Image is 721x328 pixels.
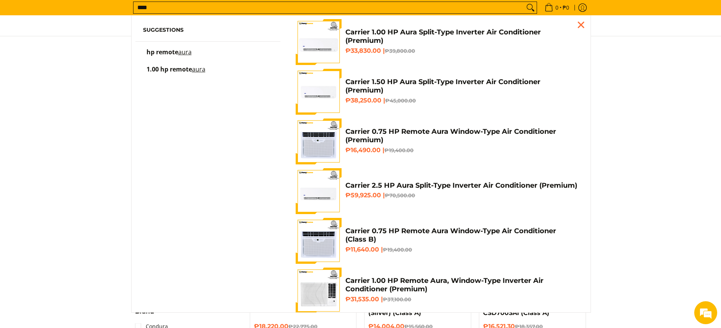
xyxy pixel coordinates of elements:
[385,192,415,198] del: ₱70,500.00
[146,65,192,73] span: 1.00 hp remote
[345,127,579,145] h4: Carrier 0.75 HP Remote Aura Window-Type Air Conditioner (Premium)
[296,218,579,264] a: Carrier 0.75 HP Remote Aura Window-Type Air Conditioner (Class B) Carrier 0.75 HP Remote Aura Win...
[296,19,342,65] img: Carrier 1.00 HP Aura Split-Type Inverter Air Conditioner (Premium)
[296,119,579,164] a: Carrier 0.75 HP Remote Aura Window-Type Air Conditioner (Premium) Carrier 0.75 HP Remote Aura Win...
[383,296,411,302] del: ₱37,100.00
[296,218,342,264] img: Carrier 0.75 HP Remote Aura Window-Type Air Conditioner (Class B)
[345,192,579,199] h6: ₱59,925.00 |
[385,48,415,54] del: ₱39,800.00
[296,119,342,164] img: Carrier 0.75 HP Remote Aura Window-Type Air Conditioner (Premium)
[296,168,579,214] a: Carrier 2.5 HP Aura Split-Type Inverter Air Conditioner (Premium) Carrier 2.5 HP Aura Split-Type ...
[345,97,579,104] h6: ₱38,250.00 |
[296,69,579,115] a: Carrier 1.50 HP Aura Split-Type Inverter Air Conditioner (Premium) Carrier 1.50 HP Aura Split-Typ...
[40,43,129,53] div: Chat with us now
[4,209,146,235] textarea: Type your message and hit 'Enter'
[383,247,412,253] del: ₱19,400.00
[345,276,579,294] h4: Carrier 1.00 HP Remote Aura, Window-Type Inverter Air Conditioner (Premium)
[542,3,571,12] span: •
[345,78,579,95] h4: Carrier 1.50 HP Aura Split-Type Inverter Air Conditioner (Premium)
[554,5,560,10] span: 0
[192,65,205,73] mark: aura
[345,47,579,55] h6: ₱33,830.00 |
[524,2,537,13] button: Search
[345,246,579,253] h6: ₱11,640.00 |
[296,168,342,214] img: Carrier 2.5 HP Aura Split-Type Inverter Air Conditioner (Premium)
[345,181,579,190] h4: Carrier 2.5 HP Aura Split-Type Inverter Air Conditioner (Premium)
[345,28,579,45] h4: Carrier 1.00 HP Aura Split-Type Inverter Air Conditioner (Premium)
[125,4,144,22] div: Minimize live chat window
[345,227,579,244] h4: Carrier 0.75 HP Remote Aura Window-Type Air Conditioner (Class B)
[345,296,579,303] h6: ₱31,535.00 |
[385,97,416,104] del: ₱45,000.00
[143,67,273,80] a: 1.00 hp remote aura
[483,286,562,317] a: Condura 7.3 Cu. Ft. Single Door - Direct Cool Inverter Refrigerator, CSD700SAi (Class A)
[135,309,154,315] span: Brand
[296,268,579,313] a: Carrier 1.00 HP Remote Aura, Window-Type Inverter Air Conditioner (Premium) Carrier 1.00 HP Remot...
[345,146,579,154] h6: ₱16,490.00 |
[296,69,342,115] img: Carrier 1.50 HP Aura Split-Type Inverter Air Conditioner (Premium)
[296,268,342,313] img: Carrier 1.00 HP Remote Aura, Window-Type Inverter Air Conditioner (Premium)
[178,48,192,56] mark: aura
[135,309,154,320] summary: Open
[143,49,273,63] a: hp remote aura
[296,19,579,65] a: Carrier 1.00 HP Aura Split-Type Inverter Air Conditioner (Premium) Carrier 1.00 HP Aura Split-Typ...
[368,286,454,317] a: Kelvinator 7.3 Cu.Ft. Direct Cool KLC Manual Defrost Standard Refrigerator (Silver) (Class A)
[384,147,413,153] del: ₱19,400.00
[146,67,205,80] p: 1.00 hp remote aura
[146,48,178,56] span: hp remote
[575,19,587,31] div: Close pop up
[44,96,106,174] span: We're online!
[562,5,570,10] span: ₱0
[143,27,273,34] h6: Suggestions
[146,49,192,63] p: hp remote aura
